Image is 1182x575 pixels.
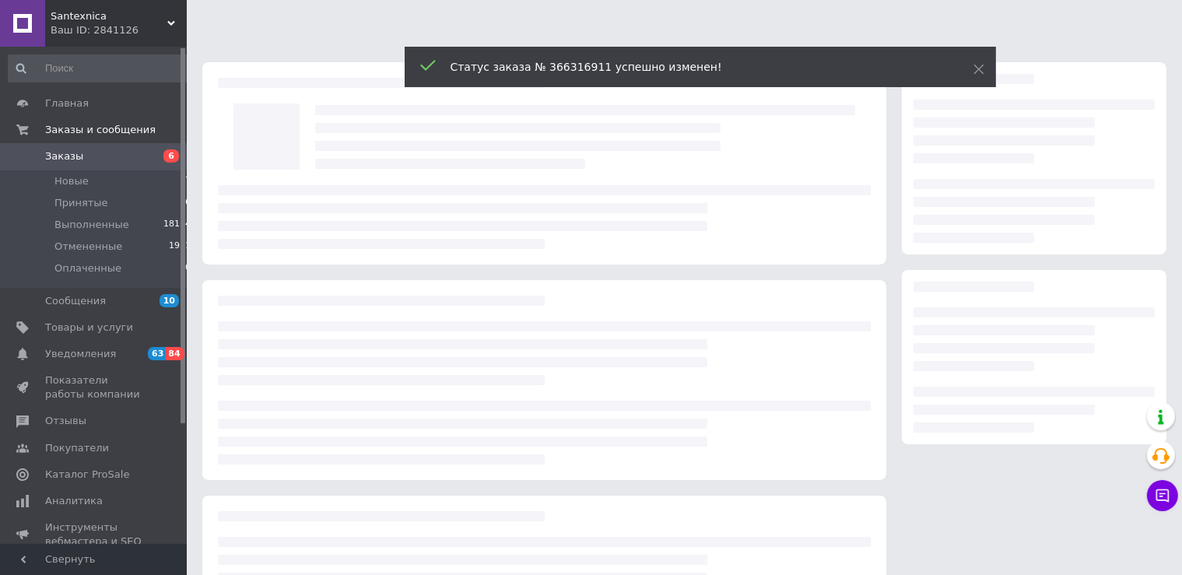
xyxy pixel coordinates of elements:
[185,261,191,275] span: 0
[45,321,133,335] span: Товары и услуги
[54,240,122,254] span: Отмененные
[45,294,106,308] span: Сообщения
[54,261,121,275] span: Оплаченные
[45,123,156,137] span: Заказы и сообщения
[45,414,86,428] span: Отзывы
[8,54,192,82] input: Поиск
[45,373,144,401] span: Показатели работы компании
[185,196,191,210] span: 6
[185,174,191,188] span: 7
[160,294,179,307] span: 10
[166,347,184,360] span: 84
[45,96,89,110] span: Главная
[45,347,116,361] span: Уведомления
[148,347,166,360] span: 63
[45,494,103,508] span: Аналитика
[163,149,179,163] span: 6
[45,441,109,455] span: Покупатели
[45,521,144,549] span: Инструменты вебмастера и SEO
[51,9,167,23] span: Santexnica
[45,468,129,482] span: Каталог ProSale
[45,149,83,163] span: Заказы
[54,174,89,188] span: Новые
[451,59,935,75] div: Статус заказа № 366316911 успешно изменен!
[1147,480,1178,511] button: Чат с покупателем
[51,23,187,37] div: Ваш ID: 2841126
[163,218,191,232] span: 18114
[54,196,108,210] span: Принятые
[169,240,191,254] span: 1951
[54,218,129,232] span: Выполненные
